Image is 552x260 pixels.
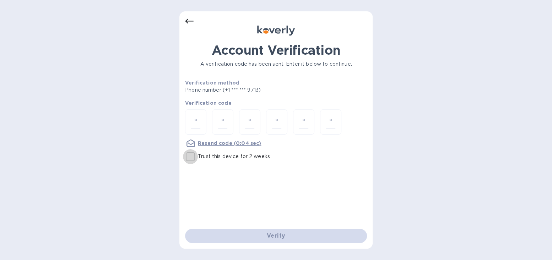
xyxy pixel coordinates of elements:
[185,80,239,86] b: Verification method
[185,86,315,94] p: Phone number (+1 *** *** 9713)
[185,43,367,58] h1: Account Verification
[185,99,367,107] p: Verification code
[198,140,261,146] u: Resend code (0:04 sec)
[198,153,270,160] p: Trust this device for 2 weeks
[185,60,367,68] p: A verification code has been sent. Enter it below to continue.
